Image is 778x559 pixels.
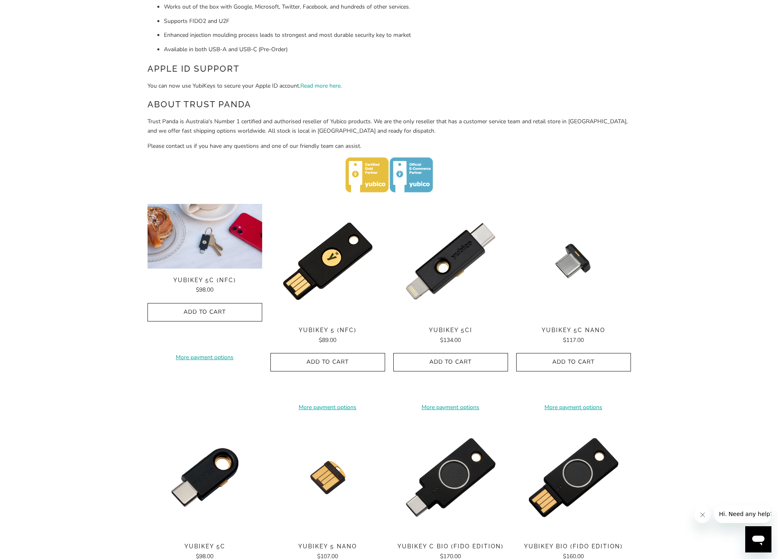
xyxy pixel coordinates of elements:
[516,353,631,371] button: Add to Cart
[714,505,771,523] iframe: Message from company
[147,277,262,284] span: YubiKey 5C (NFC)
[147,81,631,91] p: You can now use YubiKeys to secure your Apple ID account. .
[525,359,622,366] span: Add to Cart
[393,420,508,535] img: YubiKey C Bio (FIDO Edition) - Trust Panda
[516,420,631,535] a: YubiKey Bio (FIDO Edition) - Trust Panda YubiKey Bio (FIDO Edition) - Trust Panda
[270,543,385,550] span: YubiKey 5 Nano
[147,204,262,269] img: YubiKey 5C (NFC) - Trust Panda
[5,6,59,12] span: Hi. Need any help?
[745,526,771,552] iframe: Button to launch messaging window
[270,420,385,535] img: YubiKey 5 Nano - Trust Panda
[393,420,508,535] a: YubiKey C Bio (FIDO Edition) - Trust Panda YubiKey C Bio (FIDO Edition) - Trust Panda
[164,45,631,54] li: Available in both USB-A and USB-C (Pre-Order)
[319,336,336,344] span: $89.00
[393,353,508,371] button: Add to Cart
[270,327,385,334] span: YubiKey 5 (NFC)
[393,204,508,319] img: YubiKey 5Ci - Trust Panda
[156,309,254,316] span: Add to Cart
[147,277,262,295] a: YubiKey 5C (NFC) $98.00
[270,353,385,371] button: Add to Cart
[196,286,213,294] span: $98.00
[147,543,262,550] span: YubiKey 5C
[147,303,262,321] button: Add to Cart
[516,204,631,319] a: YubiKey 5C Nano - Trust Panda YubiKey 5C Nano - Trust Panda
[164,31,631,40] li: Enhanced injection moulding process leads to strongest and most durable security key to market
[694,507,711,523] iframe: Close message
[516,327,631,345] a: YubiKey 5C Nano $117.00
[147,117,631,136] p: Trust Panda is Australia's Number 1 certified and authorised reseller of Yubico products. We are ...
[393,403,508,412] a: More payment options
[516,543,631,550] span: YubiKey Bio (FIDO Edition)
[393,204,508,319] a: YubiKey 5Ci - Trust Panda YubiKey 5Ci - Trust Panda
[270,204,385,319] a: YubiKey 5 (NFC) - Trust Panda YubiKey 5 (NFC) - Trust Panda
[516,204,631,319] img: YubiKey 5C Nano - Trust Panda
[270,403,385,412] a: More payment options
[147,62,631,75] h2: Apple ID Support
[147,204,262,269] a: YubiKey 5C (NFC) - Trust Panda YubiKey 5C (NFC) - Trust Panda
[164,17,631,26] li: Supports FIDO2 and U2F
[440,336,461,344] span: $134.00
[164,2,631,11] li: Works out of the box with Google, Microsoft, Twitter, Facebook, and hundreds of other services.
[300,82,340,90] a: Read more here
[270,420,385,535] a: YubiKey 5 Nano - Trust Panda YubiKey 5 Nano - Trust Panda
[270,327,385,345] a: YubiKey 5 (NFC) $89.00
[516,420,631,535] img: YubiKey Bio (FIDO Edition) - Trust Panda
[147,142,631,151] p: Please contact us if you have any questions and one of our friendly team can assist.
[147,353,262,362] a: More payment options
[393,327,508,334] span: YubiKey 5Ci
[147,420,262,535] img: YubiKey 5C - Trust Panda
[563,336,584,344] span: $117.00
[393,543,508,550] span: YubiKey C Bio (FIDO Edition)
[270,204,385,319] img: YubiKey 5 (NFC) - Trust Panda
[147,98,631,111] h2: About Trust Panda
[147,420,262,535] a: YubiKey 5C - Trust Panda YubiKey 5C - Trust Panda
[402,359,499,366] span: Add to Cart
[279,359,377,366] span: Add to Cart
[393,327,508,345] a: YubiKey 5Ci $134.00
[516,327,631,334] span: YubiKey 5C Nano
[516,403,631,412] a: More payment options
